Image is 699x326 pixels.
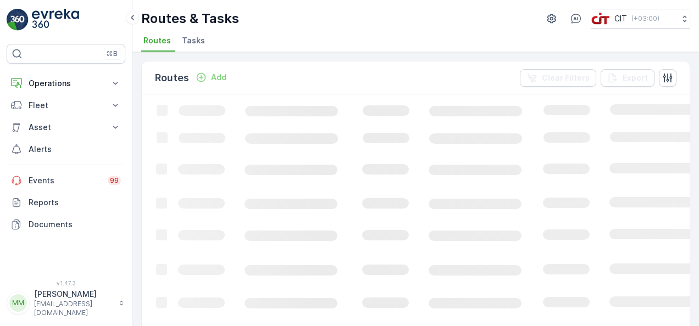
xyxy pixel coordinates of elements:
p: Asset [29,122,103,133]
p: Events [29,175,101,186]
a: Reports [7,192,125,213]
p: Operations [29,78,103,89]
p: CIT [614,13,627,24]
p: [PERSON_NAME] [34,289,113,300]
p: 99 [110,176,119,185]
p: Routes & Tasks [141,10,239,27]
button: Asset [7,116,125,138]
p: Documents [29,219,121,230]
button: Export [601,69,654,87]
button: Fleet [7,94,125,116]
div: MM [9,294,27,312]
span: v 1.47.3 [7,280,125,286]
p: Fleet [29,100,103,111]
img: cit-logo_pOk6rL0.png [591,13,610,25]
a: Documents [7,213,125,235]
p: ( +03:00 ) [631,14,659,23]
button: MM[PERSON_NAME][EMAIL_ADDRESS][DOMAIN_NAME] [7,289,125,317]
button: Add [191,71,231,84]
p: Reports [29,197,121,208]
img: logo_light-DOdMpM7g.png [32,9,79,31]
p: Routes [155,70,189,86]
p: Alerts [29,144,121,155]
p: ⌘B [107,49,118,58]
p: [EMAIL_ADDRESS][DOMAIN_NAME] [34,300,113,317]
span: Tasks [182,35,205,46]
a: Events99 [7,170,125,192]
a: Alerts [7,138,125,160]
button: Operations [7,72,125,94]
p: Clear Filters [542,72,590,83]
p: Export [623,72,648,83]
span: Routes [143,35,171,46]
button: Clear Filters [520,69,596,87]
p: Add [211,72,226,83]
img: logo [7,9,29,31]
button: CIT(+03:00) [591,9,690,29]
